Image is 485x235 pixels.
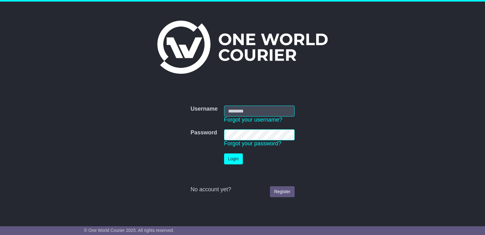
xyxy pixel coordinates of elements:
[190,186,294,193] div: No account yet?
[190,129,217,136] label: Password
[224,140,282,147] a: Forgot your password?
[157,21,328,74] img: One World
[84,228,174,233] span: © One World Courier 2025. All rights reserved.
[270,186,294,197] a: Register
[224,117,282,123] a: Forgot your username?
[224,153,243,164] button: Login
[190,106,218,112] label: Username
